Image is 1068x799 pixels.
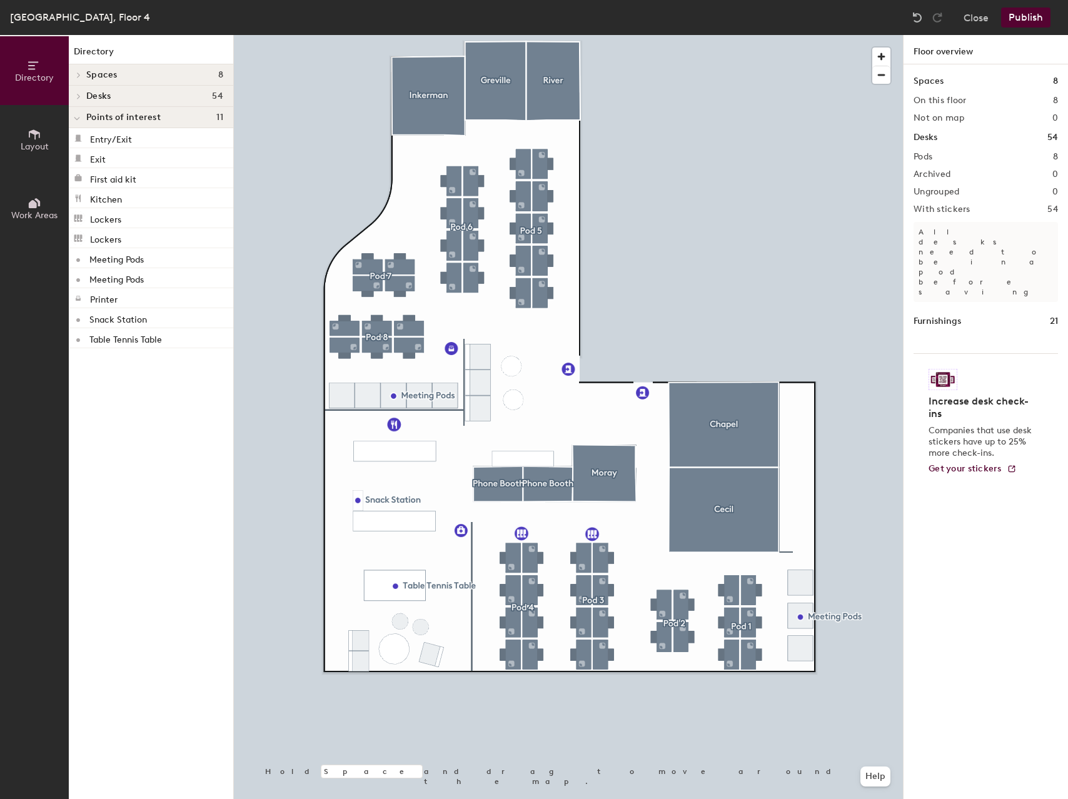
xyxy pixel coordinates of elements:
[929,463,1002,474] span: Get your stickers
[1001,8,1050,28] button: Publish
[1053,74,1058,88] h1: 8
[212,91,223,101] span: 54
[90,211,121,225] p: Lockers
[929,425,1035,459] p: Companies that use desk stickers have up to 25% more check-ins.
[1052,187,1058,197] h2: 0
[904,35,1068,64] h1: Floor overview
[90,231,121,245] p: Lockers
[89,331,162,345] p: Table Tennis Table
[1047,204,1058,214] h2: 54
[1050,314,1058,328] h1: 21
[218,70,223,80] span: 8
[1047,131,1058,144] h1: 54
[21,141,49,152] span: Layout
[89,271,144,285] p: Meeting Pods
[914,113,964,123] h2: Not on map
[86,70,118,80] span: Spaces
[914,131,937,144] h1: Desks
[69,45,233,64] h1: Directory
[914,96,967,106] h2: On this floor
[90,171,136,185] p: First aid kit
[10,9,150,25] div: [GEOGRAPHIC_DATA], Floor 4
[86,91,111,101] span: Desks
[914,187,960,197] h2: Ungrouped
[929,369,957,390] img: Sticker logo
[929,395,1035,420] h4: Increase desk check-ins
[90,131,132,145] p: Entry/Exit
[1052,113,1058,123] h2: 0
[11,210,58,221] span: Work Areas
[931,11,944,24] img: Redo
[1053,96,1058,106] h2: 8
[1053,152,1058,162] h2: 8
[914,152,932,162] h2: Pods
[1052,169,1058,179] h2: 0
[86,113,161,123] span: Points of interest
[90,291,118,305] p: Printer
[964,8,989,28] button: Close
[89,311,147,325] p: Snack Station
[90,191,122,205] p: Kitchen
[90,151,106,165] p: Exit
[914,314,961,328] h1: Furnishings
[929,464,1017,475] a: Get your stickers
[89,251,144,265] p: Meeting Pods
[914,204,970,214] h2: With stickers
[216,113,223,123] span: 11
[15,73,54,83] span: Directory
[911,11,924,24] img: Undo
[860,766,890,786] button: Help
[914,222,1058,302] p: All desks need to be in a pod before saving
[914,74,944,88] h1: Spaces
[914,169,950,179] h2: Archived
